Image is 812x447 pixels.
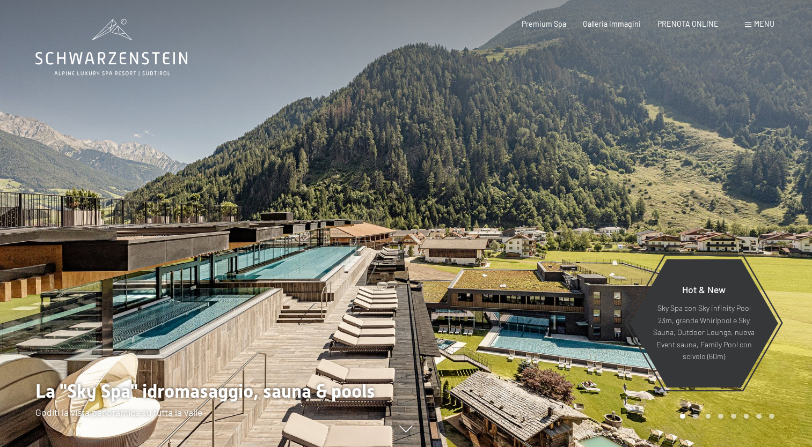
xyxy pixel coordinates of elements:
[769,414,774,419] div: Carousel Page 8
[706,414,711,419] div: Carousel Page 3
[756,414,762,419] div: Carousel Page 7
[731,414,736,419] div: Carousel Page 5
[657,19,719,28] a: PRENOTA ONLINE
[629,258,779,388] a: Hot & New Sky Spa con Sky infinity Pool 23m, grande Whirlpool e Sky Sauna, Outdoor Lounge, nuova ...
[680,414,685,419] div: Carousel Page 1 (Current Slide)
[682,284,726,295] span: Hot & New
[583,19,641,28] a: Galleria immagini
[744,414,749,419] div: Carousel Page 6
[522,19,566,28] a: Premium Spa
[718,414,723,419] div: Carousel Page 4
[676,414,774,419] div: Carousel Pagination
[693,414,698,419] div: Carousel Page 2
[653,302,755,363] p: Sky Spa con Sky infinity Pool 23m, grande Whirlpool e Sky Sauna, Outdoor Lounge, nuova Event saun...
[754,19,774,28] span: Menu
